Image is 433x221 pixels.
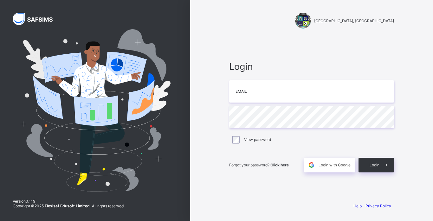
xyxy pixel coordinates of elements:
[370,163,379,167] span: Login
[270,163,289,167] a: Click here
[20,29,171,192] img: Hero Image
[365,204,391,208] a: Privacy Policy
[229,163,289,167] span: Forgot your password?
[353,204,362,208] a: Help
[13,199,125,204] span: Version 0.1.19
[13,204,125,208] span: Copyright © 2025 All rights reserved.
[45,204,91,208] strong: Flexisaf Edusoft Limited.
[314,18,394,23] span: [GEOGRAPHIC_DATA], [GEOGRAPHIC_DATA]
[229,61,394,72] span: Login
[319,163,351,167] span: Login with Google
[308,161,315,169] img: google.396cfc9801f0270233282035f929180a.svg
[244,137,271,142] label: View password
[13,13,60,25] img: SAFSIMS Logo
